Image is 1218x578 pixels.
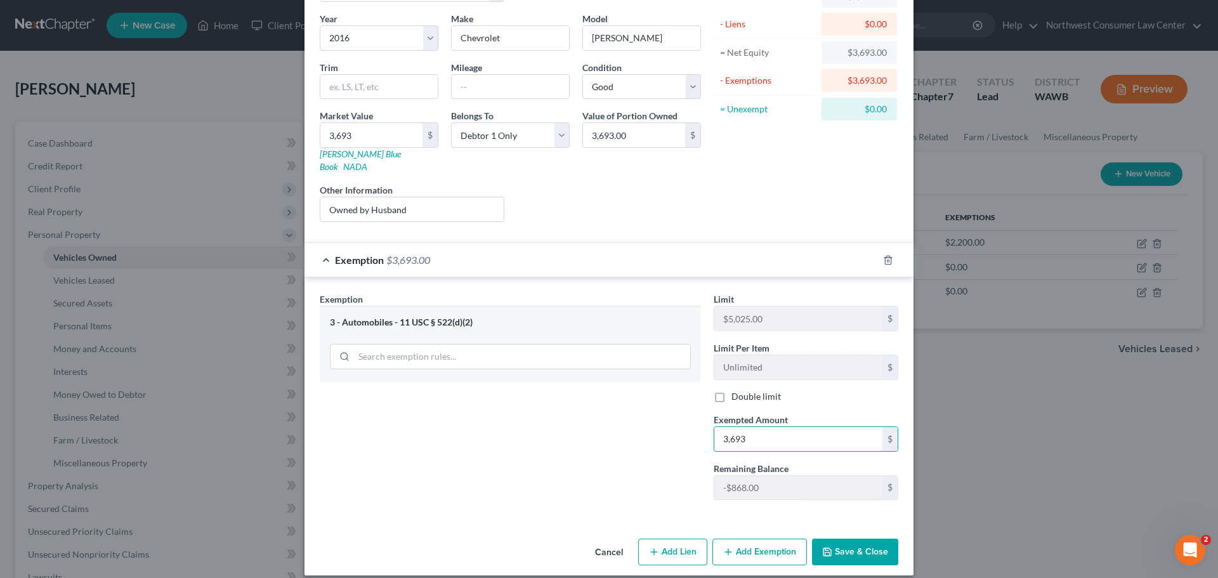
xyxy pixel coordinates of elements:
label: Condition [582,61,622,74]
div: $3,693.00 [832,46,887,59]
input: -- [714,355,882,379]
input: -- [714,306,882,331]
input: ex. LS, LT, etc [320,75,438,99]
label: Double limit [731,390,781,403]
a: [PERSON_NAME] Blue Book [320,148,401,172]
input: -- [714,476,882,500]
span: Belongs To [451,110,494,121]
label: Year [320,12,337,25]
span: Limit [714,294,734,305]
label: Mileage [451,61,482,74]
label: Trim [320,61,338,74]
input: 0.00 [583,123,685,147]
label: Model [582,12,608,25]
label: Remaining Balance [714,462,789,475]
span: 2 [1201,535,1211,545]
div: = Unexempt [720,103,816,115]
input: 0.00 [714,427,882,451]
span: $3,693.00 [386,254,430,266]
iframe: Intercom live chat [1175,535,1205,565]
div: - Liens [720,18,816,30]
div: 3 - Automobiles - 11 USC § 522(d)(2) [330,317,691,329]
span: Exemption [335,254,384,266]
span: Exempted Amount [714,414,788,425]
div: $ [882,355,898,379]
label: Other Information [320,183,393,197]
button: Add Lien [638,539,707,565]
div: $ [882,427,898,451]
input: ex. Nissan [452,26,569,50]
button: Cancel [585,540,633,565]
input: Search exemption rules... [354,345,690,369]
input: 0.00 [320,123,422,147]
div: $ [882,306,898,331]
label: Value of Portion Owned [582,109,678,122]
div: $0.00 [832,18,887,30]
div: = Net Equity [720,46,816,59]
div: $3,693.00 [832,74,887,87]
span: Make [451,13,473,24]
button: Save & Close [812,539,898,565]
div: - Exemptions [720,74,816,87]
div: $ [685,123,700,147]
a: NADA [343,161,367,172]
label: Limit Per Item [714,341,769,355]
label: Market Value [320,109,373,122]
input: ex. Altima [583,26,700,50]
input: -- [452,75,569,99]
button: Add Exemption [712,539,807,565]
span: Exemption [320,294,363,305]
div: $ [422,123,438,147]
input: (optional) [320,197,504,221]
div: $ [882,476,898,500]
div: $0.00 [832,103,887,115]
